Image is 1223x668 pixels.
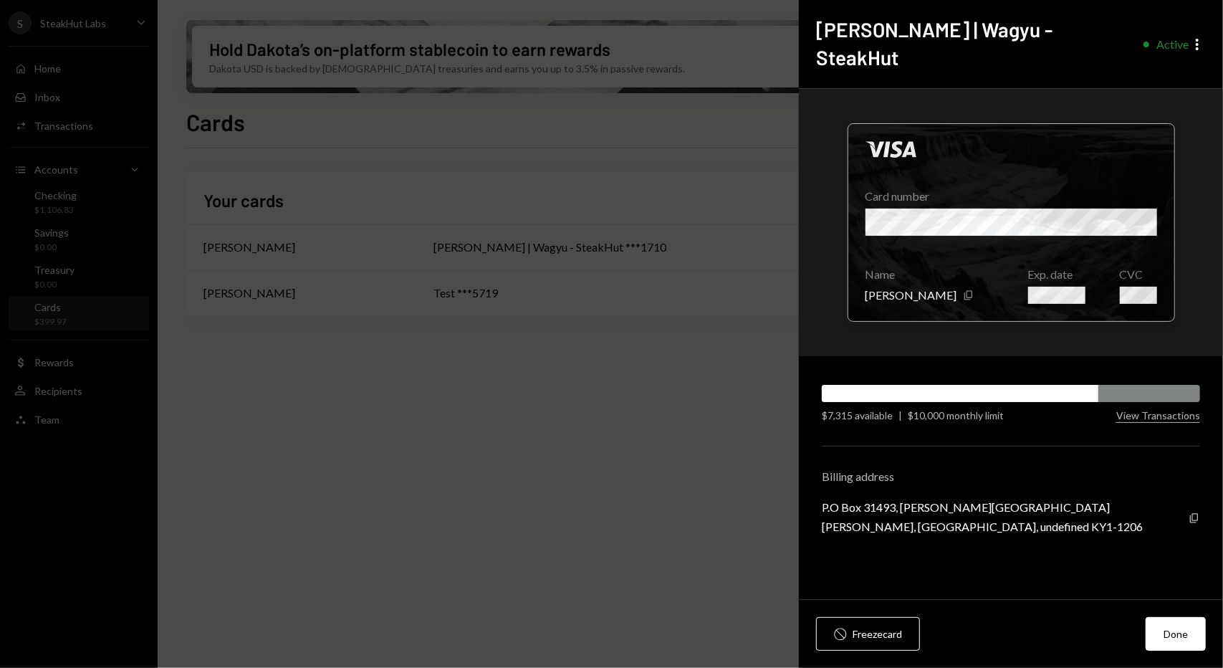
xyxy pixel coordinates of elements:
[822,500,1143,514] div: P.O Box 31493, [PERSON_NAME][GEOGRAPHIC_DATA]
[816,617,920,651] button: Freezecard
[816,16,1132,71] h2: [PERSON_NAME] | Wagyu - SteakHut
[822,469,1200,483] div: Billing address
[908,408,1004,423] div: $10,000 monthly limit
[898,408,902,423] div: |
[822,520,1143,533] div: [PERSON_NAME], [GEOGRAPHIC_DATA], undefined KY1-1206
[1156,37,1189,51] div: Active
[1146,617,1206,651] button: Done
[848,123,1175,322] div: Click to hide
[853,626,902,641] div: Freeze card
[1116,409,1200,423] button: View Transactions
[822,408,893,423] div: $7,315 available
